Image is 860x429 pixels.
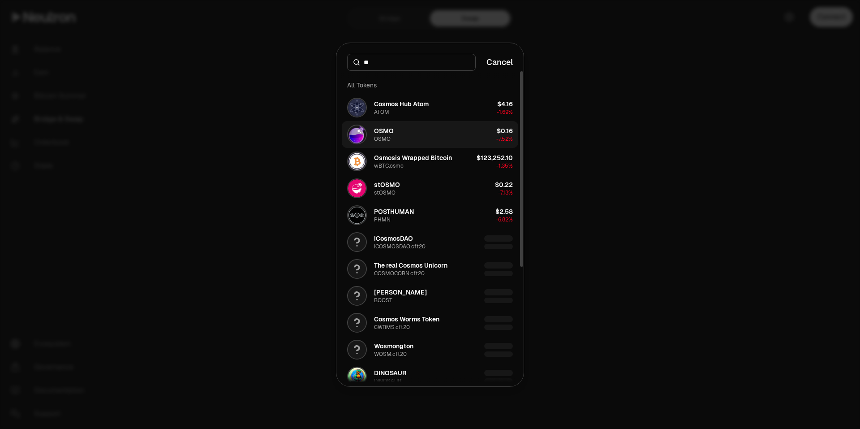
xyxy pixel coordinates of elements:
div: OSMO [374,126,394,135]
button: ATOM LogoCosmos Hub AtomATOM$4.16-1.69% [342,94,518,121]
div: BOOST [374,297,392,304]
div: Cosmos Hub Atom [374,100,429,108]
div: PHMN [374,216,391,223]
span: -6.82% [496,216,513,223]
div: Osmosis Wrapped Bitcoin [374,153,452,162]
div: stOSMO [374,180,400,189]
div: stOSMO [374,189,396,196]
div: COSMOCORN.cft20 [374,270,425,277]
div: The real Cosmos Unicorn [374,261,447,270]
span: -1.69% [497,108,513,116]
div: iCosmosDAO [374,234,413,243]
div: WOSM.cft20 [374,351,407,358]
button: iCosmosDAOICOSMOSDAO.cft20 [342,229,518,256]
button: Cosmos Worms TokenCWRMS.cft20 [342,309,518,336]
button: [PERSON_NAME]BOOST [342,282,518,309]
div: DINOSAUR [374,368,407,377]
img: ATOM Logo [348,99,366,117]
div: $0.22 [495,180,513,189]
button: Cancel [486,56,513,69]
div: ICOSMOSDAO.cft20 [374,243,426,250]
div: $123,252.10 [477,153,513,162]
div: $0.16 [497,126,513,135]
div: $4.16 [497,100,513,108]
div: CWRMS.cft20 [374,324,410,331]
img: PHMN Logo [348,206,366,224]
div: [PERSON_NAME] [374,288,427,297]
img: wBTC.osmo Logo [348,152,366,170]
img: OSMO Logo [348,126,366,143]
span: -7.13% [498,189,513,196]
div: DINOSAUR [374,377,401,385]
button: The real Cosmos UnicornCOSMOCORN.cft20 [342,256,518,282]
div: Cosmos Worms Token [374,315,439,324]
button: DINOSAUR LogoDINOSAURDINOSAUR [342,363,518,390]
div: Wosmongton [374,342,413,351]
div: OSMO [374,135,391,143]
img: DINOSAUR Logo [348,368,366,386]
button: stOSMO LogostOSMOstOSMO$0.22-7.13% [342,175,518,202]
button: wBTC.osmo LogoOsmosis Wrapped BitcoinwBTC.osmo$123,252.10-1.35% [342,148,518,175]
div: wBTC.osmo [374,162,404,169]
button: PHMN LogoPOSTHUMANPHMN$2.58-6.82% [342,202,518,229]
button: OSMO LogoOSMOOSMO$0.16-7.52% [342,121,518,148]
div: POSTHUMAN [374,207,414,216]
span: -7.52% [496,135,513,143]
div: All Tokens [342,76,518,94]
span: -1.35% [496,162,513,169]
img: stOSMO Logo [348,179,366,197]
div: ATOM [374,108,389,116]
div: $2.58 [495,207,513,216]
button: WosmongtonWOSM.cft20 [342,336,518,363]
